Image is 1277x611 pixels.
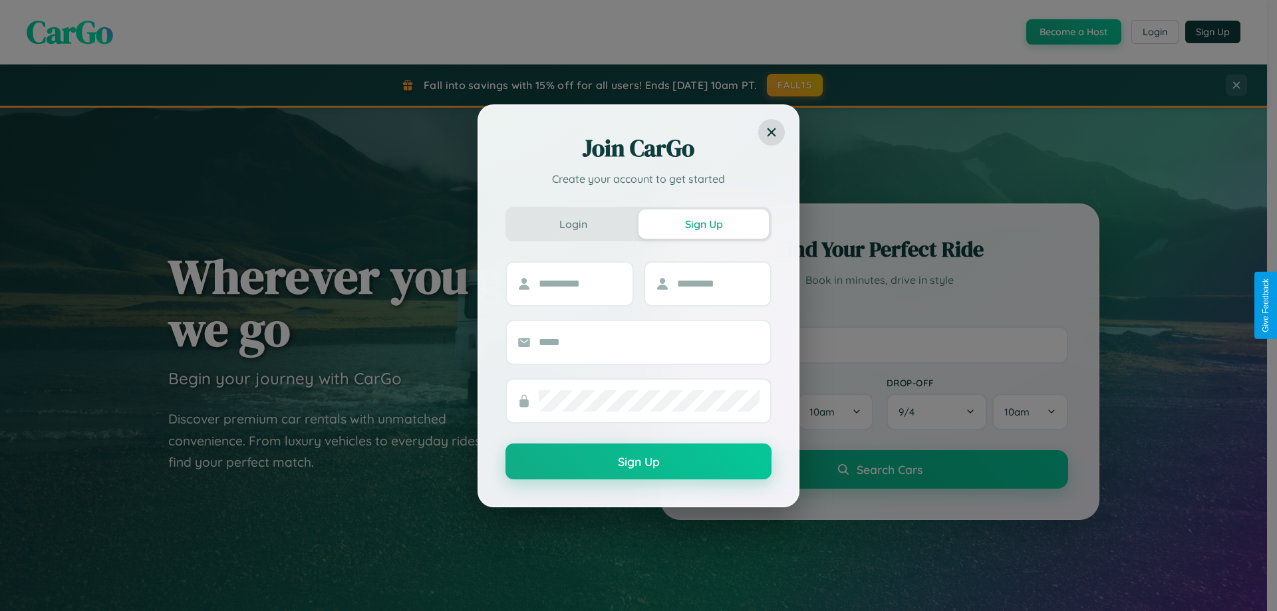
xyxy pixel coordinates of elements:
div: Give Feedback [1261,279,1270,332]
h2: Join CarGo [505,132,772,164]
p: Create your account to get started [505,171,772,187]
button: Sign Up [505,443,772,479]
button: Login [508,209,638,239]
button: Sign Up [638,209,769,239]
